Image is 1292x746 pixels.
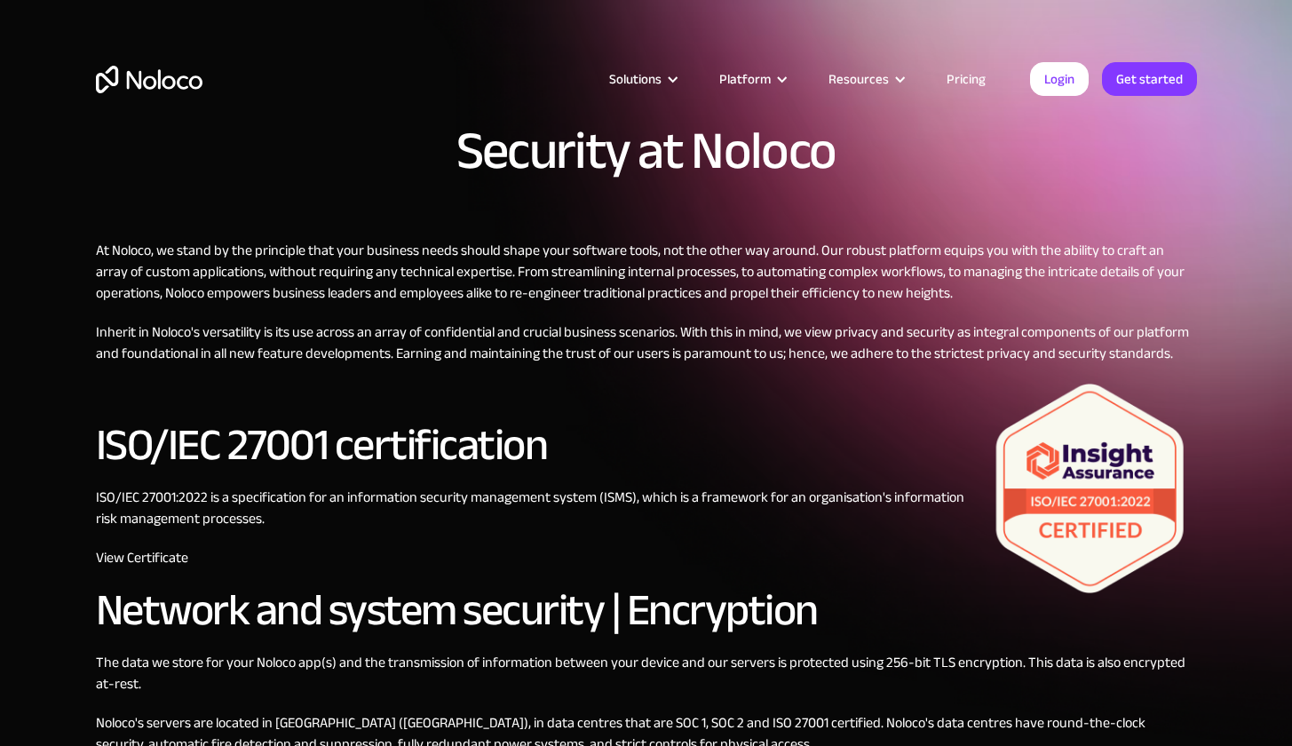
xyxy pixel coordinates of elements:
[96,240,1197,304] p: At Noloco, we stand by the principle that your business needs should shape your software tools, n...
[456,124,836,178] h1: Security at Noloco
[719,67,771,91] div: Platform
[96,382,1197,403] p: ‍
[96,586,1197,634] h2: Network and system security | Encryption
[96,66,202,93] a: home
[806,67,924,91] div: Resources
[828,67,889,91] div: Resources
[96,421,1197,469] h2: ISO/IEC 27001 certification
[96,487,1197,529] p: ISO/IEC 27001:2022 is a specification for an information security management system (ISMS), which...
[697,67,806,91] div: Platform
[587,67,697,91] div: Solutions
[96,652,1197,694] p: The data we store for your Noloco app(s) and the transmission of information between your device ...
[1030,62,1089,96] a: Login
[609,67,662,91] div: Solutions
[96,544,188,571] a: View Certificate
[924,67,1008,91] a: Pricing
[96,321,1197,364] p: Inherit in Noloco's versatility is its use across an array of confidential and crucial business s...
[1102,62,1197,96] a: Get started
